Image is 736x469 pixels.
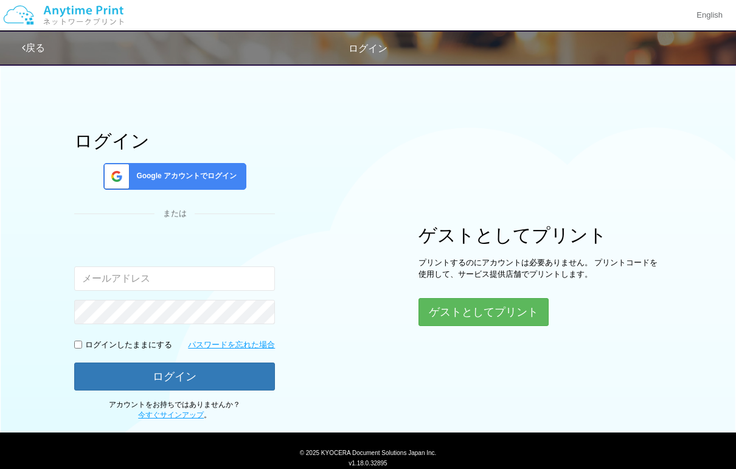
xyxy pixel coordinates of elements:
[138,411,211,419] span: 。
[349,43,387,54] span: ログイン
[300,448,437,456] span: © 2025 KYOCERA Document Solutions Japan Inc.
[418,257,662,280] p: プリントするのにアカウントは必要ありません。 プリントコードを使用して、サービス提供店舗でプリントします。
[418,298,549,326] button: ゲストとしてプリント
[74,208,275,220] div: または
[85,339,172,351] p: ログインしたままにする
[188,339,275,351] a: パスワードを忘れた場合
[418,225,662,245] h1: ゲストとしてプリント
[131,171,237,181] span: Google アカウントでログイン
[74,400,275,420] p: アカウントをお持ちではありませんか？
[138,411,204,419] a: 今すぐサインアップ
[74,363,275,391] button: ログイン
[74,266,275,291] input: メールアドレス
[349,459,387,467] span: v1.18.0.32895
[74,131,275,151] h1: ログイン
[22,43,45,53] a: 戻る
